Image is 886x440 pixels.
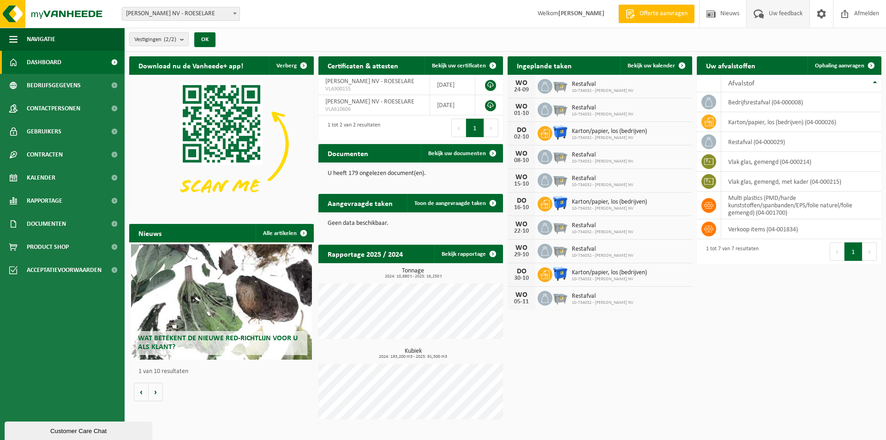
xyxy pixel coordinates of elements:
[512,197,531,205] div: DO
[129,56,252,74] h2: Download nu de Vanheede+ app!
[325,78,414,85] span: [PERSON_NAME] NV - ROESELARE
[572,206,647,211] span: 10-734032 - [PERSON_NAME] NV
[721,219,881,239] td: verkoop items (04-001834)
[138,335,298,351] span: Wat betekent de nieuwe RED-richtlijn voor u als klant?
[552,148,568,164] img: WB-2500-GAL-GY-01
[421,144,502,163] a: Bekijk uw documenten
[27,143,63,166] span: Contracten
[414,200,486,206] span: Toon de aangevraagde taken
[721,112,881,132] td: karton/papier, los (bedrijven) (04-000026)
[27,212,66,235] span: Documenten
[164,36,176,42] count: (2/2)
[721,132,881,152] td: restafval (04-000029)
[430,95,475,115] td: [DATE]
[323,118,380,138] div: 1 tot 2 van 2 resultaten
[27,189,62,212] span: Rapportage
[512,127,531,134] div: DO
[572,112,634,117] span: 10-734032 - [PERSON_NAME] NV
[572,222,634,229] span: Restafval
[572,246,634,253] span: Restafval
[552,266,568,282] img: WB-1100-HPE-BE-01
[721,92,881,112] td: bedrijfsrestafval (04-000008)
[512,157,531,164] div: 08-10
[512,252,531,258] div: 29-10
[572,151,634,159] span: Restafval
[27,235,69,259] span: Product Shop
[269,56,313,75] button: Verberg
[572,293,634,300] span: Restafval
[512,174,531,181] div: WO
[27,259,102,282] span: Acceptatievoorwaarden
[572,277,647,282] span: 10-734032 - [PERSON_NAME] NV
[430,75,475,95] td: [DATE]
[844,242,862,261] button: 1
[276,63,297,69] span: Verberg
[149,383,163,401] button: Volgende
[323,355,503,359] span: 2024: 193,200 m3 - 2025: 91,500 m3
[5,420,154,440] iframe: chat widget
[552,101,568,117] img: WB-2500-GAL-GY-01
[134,33,176,47] span: Vestigingen
[552,195,568,211] img: WB-1100-HPE-BE-01
[323,348,503,359] h3: Kubiek
[572,88,634,94] span: 10-734032 - [PERSON_NAME] NV
[572,253,634,259] span: 10-734032 - [PERSON_NAME] NV
[512,268,531,275] div: DO
[325,85,423,93] span: VLA900155
[572,300,634,306] span: 10-734032 - [PERSON_NAME] NV
[512,221,531,228] div: WO
[572,175,634,182] span: Restafval
[572,229,634,235] span: 10-734032 - [PERSON_NAME] NV
[122,7,240,21] span: LUCIEN BERTELOOT NV - ROESELARE
[129,32,189,46] button: Vestigingen(2/2)
[434,245,502,263] a: Bekijk rapportage
[512,291,531,299] div: WO
[27,166,55,189] span: Kalender
[572,135,647,141] span: 10-734032 - [PERSON_NAME] NV
[512,299,531,305] div: 05-11
[134,383,149,401] button: Vorige
[318,245,412,263] h2: Rapportage 2025 / 2024
[815,63,864,69] span: Ophaling aanvragen
[27,51,61,74] span: Dashboard
[572,104,634,112] span: Restafval
[862,242,877,261] button: Next
[194,32,216,47] button: OK
[512,275,531,282] div: 30-10
[27,28,55,51] span: Navigatie
[318,194,402,212] h2: Aangevraagde taken
[618,5,694,23] a: Offerte aanvragen
[637,9,690,18] span: Offerte aanvragen
[620,56,691,75] a: Bekijk uw kalender
[323,274,503,279] span: 2024: 10,880 t - 2025: 16,250 t
[552,125,568,140] img: WB-1100-HPE-BE-01
[318,56,407,74] h2: Certificaten & attesten
[484,119,498,137] button: Next
[27,74,81,97] span: Bedrijfsgegevens
[552,242,568,258] img: WB-2500-GAL-GY-01
[122,7,239,20] span: LUCIEN BERTELOOT NV - ROESELARE
[318,144,377,162] h2: Documenten
[129,75,314,213] img: Download de VHEPlus App
[512,79,531,87] div: WO
[572,199,647,206] span: Karton/papier, los (bedrijven)
[552,219,568,235] img: WB-2500-GAL-GY-01
[721,192,881,219] td: multi plastics (PMD/harde kunststoffen/spanbanden/EPS/folie naturel/folie gemengd) (04-001700)
[830,242,844,261] button: Previous
[256,224,313,242] a: Alle artikelen
[131,244,312,360] a: Wat betekent de nieuwe RED-richtlijn voor u als klant?
[27,120,61,143] span: Gebruikers
[728,80,754,87] span: Afvalstof
[572,269,647,277] span: Karton/papier, los (bedrijven)
[428,151,486,157] span: Bekijk uw documenten
[138,368,309,375] p: 1 van 10 resultaten
[512,103,531,110] div: WO
[572,159,634,164] span: 10-734032 - [PERSON_NAME] NV
[512,244,531,252] div: WO
[512,205,531,211] div: 16-10
[558,10,605,17] strong: [PERSON_NAME]
[407,194,502,212] a: Toon de aangevraagde taken
[697,56,765,74] h2: Uw afvalstoffen
[808,56,880,75] a: Ophaling aanvragen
